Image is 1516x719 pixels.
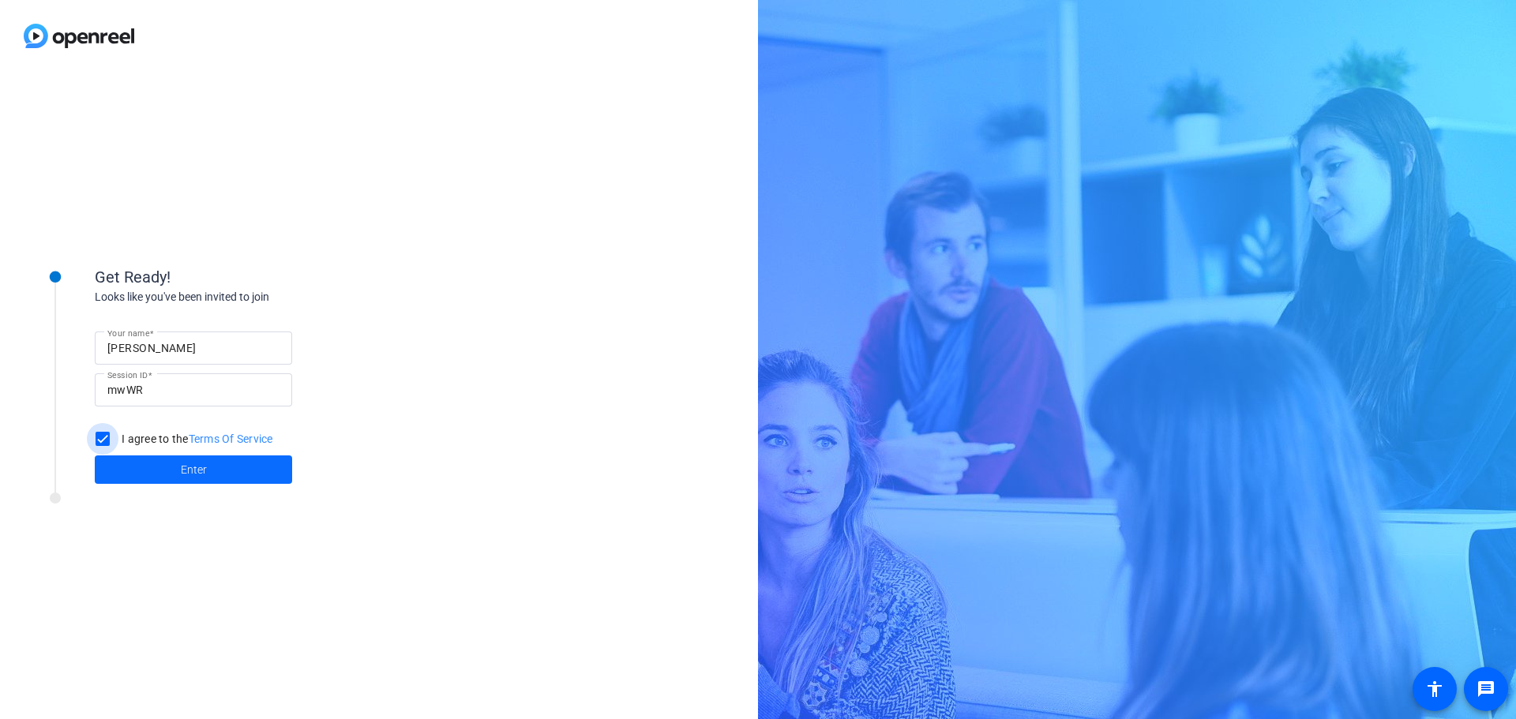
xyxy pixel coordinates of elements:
[118,431,273,447] label: I agree to the
[95,289,411,305] div: Looks like you've been invited to join
[189,433,273,445] a: Terms Of Service
[1477,680,1495,698] mat-icon: message
[95,455,292,484] button: Enter
[181,462,207,478] span: Enter
[1425,680,1444,698] mat-icon: accessibility
[95,265,411,289] div: Get Ready!
[107,370,148,380] mat-label: Session ID
[107,328,149,338] mat-label: Your name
